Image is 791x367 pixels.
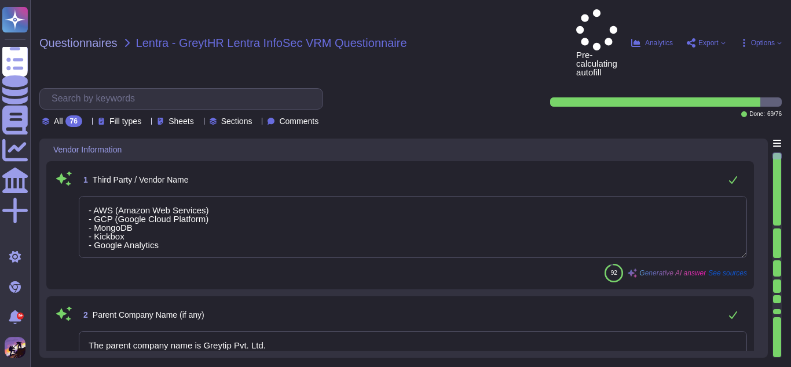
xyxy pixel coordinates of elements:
[169,117,194,125] span: Sheets
[576,9,617,77] span: Pre-calculating autofill
[53,146,122,154] span: Vendor Information
[65,115,82,127] div: 76
[767,111,782,117] span: 69 / 76
[749,111,765,117] span: Done:
[54,117,63,125] span: All
[79,196,747,258] textarea: - AWS (Amazon Web Services) - GCP (Google Cloud Platform) - MongoDB - Kickbox - Google Analytics
[17,313,24,319] div: 9+
[698,39,719,46] span: Export
[639,270,706,277] span: Generative AI answer
[2,335,34,360] button: user
[79,176,88,184] span: 1
[79,331,747,367] textarea: The parent company name is Greytip Pvt. Ltd.
[631,38,673,48] button: Analytics
[93,175,189,184] span: Third Party / Vendor Name
[79,311,88,319] span: 2
[5,337,25,358] img: user
[93,310,204,319] span: Parent Company Name (if any)
[708,270,747,277] span: See sources
[109,117,141,125] span: Fill types
[751,39,775,46] span: Options
[645,39,673,46] span: Analytics
[611,270,617,276] span: 92
[279,117,318,125] span: Comments
[46,89,323,109] input: Search by keywords
[136,37,407,49] span: Lentra - GreytHR Lentra InfoSec VRM Questionnaire
[39,37,118,49] span: Questionnaires
[221,117,252,125] span: Sections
